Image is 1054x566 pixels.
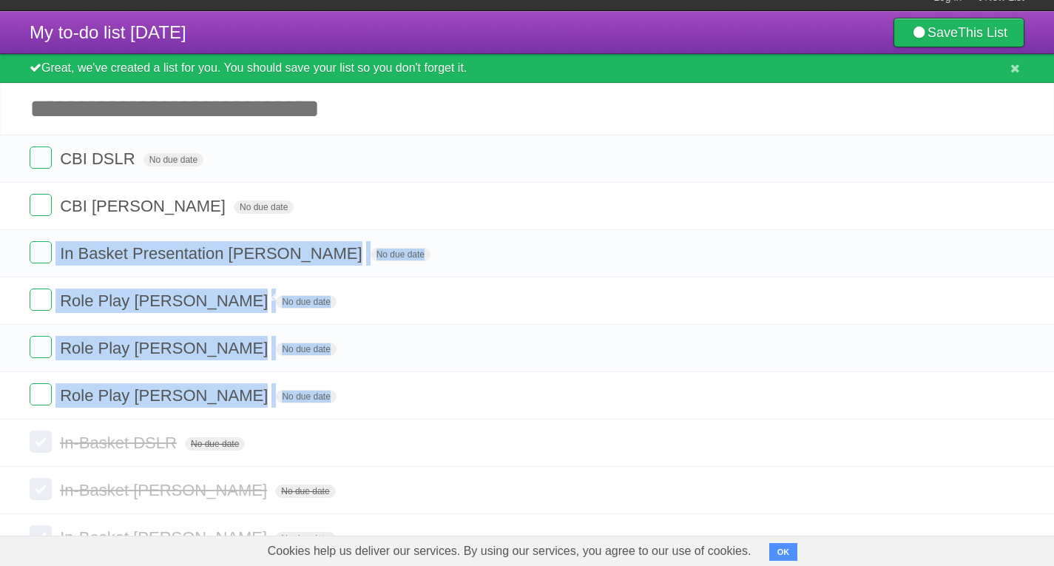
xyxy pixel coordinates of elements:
[60,339,271,357] span: Role Play [PERSON_NAME]
[30,431,52,453] label: Done
[30,336,52,358] label: Done
[60,244,365,263] span: In Basket Presentation [PERSON_NAME]
[30,146,52,169] label: Done
[253,536,766,566] span: Cookies help us deliver our services. By using our services, you agree to our use of cookies.
[185,437,245,451] span: No due date
[958,25,1007,40] b: This List
[143,153,203,166] span: No due date
[769,543,798,561] button: OK
[60,481,271,499] span: In-Basket [PERSON_NAME]
[234,201,294,214] span: No due date
[276,295,336,309] span: No due date
[275,485,335,498] span: No due date
[30,241,52,263] label: Done
[371,248,430,261] span: No due date
[276,343,336,356] span: No due date
[30,194,52,216] label: Done
[30,478,52,500] label: Done
[60,386,271,405] span: Role Play [PERSON_NAME]
[60,434,180,452] span: In-Basket DSLR
[60,197,229,215] span: CBI [PERSON_NAME]
[893,18,1024,47] a: SaveThis List
[276,390,336,403] span: No due date
[275,532,335,545] span: No due date
[60,149,138,168] span: CBI DSLR
[30,525,52,548] label: Done
[30,22,186,42] span: My to-do list [DATE]
[30,383,52,405] label: Done
[60,292,271,310] span: Role Play [PERSON_NAME]
[30,289,52,311] label: Done
[60,528,271,547] span: In-Basket [PERSON_NAME]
